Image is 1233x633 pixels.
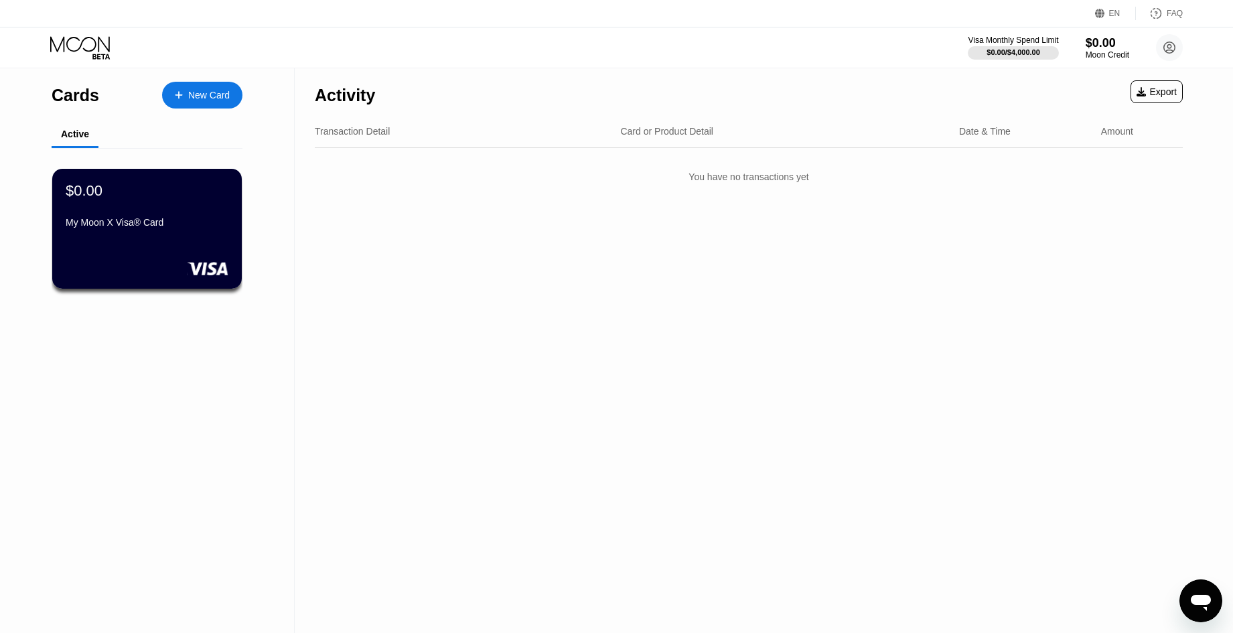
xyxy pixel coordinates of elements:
[968,36,1058,45] div: Visa Monthly Spend Limit
[1086,50,1129,60] div: Moon Credit
[620,126,713,137] div: Card or Product Detail
[1131,80,1183,103] div: Export
[1109,9,1120,18] div: EN
[315,86,375,105] div: Activity
[61,129,89,139] div: Active
[1179,579,1222,622] iframe: Кнопка запуска окна обмена сообщениями
[1101,126,1133,137] div: Amount
[66,182,102,200] div: $0.00
[188,90,230,101] div: New Card
[315,126,390,137] div: Transaction Detail
[52,169,242,289] div: $0.00My Moon X Visa® Card
[1086,36,1129,50] div: $0.00
[1137,86,1177,97] div: Export
[1095,7,1136,20] div: EN
[66,217,228,228] div: My Moon X Visa® Card
[315,158,1183,196] div: You have no transactions yet
[959,126,1011,137] div: Date & Time
[968,36,1058,60] div: Visa Monthly Spend Limit$0.00/$4,000.00
[162,82,242,109] div: New Card
[1136,7,1183,20] div: FAQ
[52,86,99,105] div: Cards
[1086,36,1129,60] div: $0.00Moon Credit
[1167,9,1183,18] div: FAQ
[987,48,1040,56] div: $0.00 / $4,000.00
